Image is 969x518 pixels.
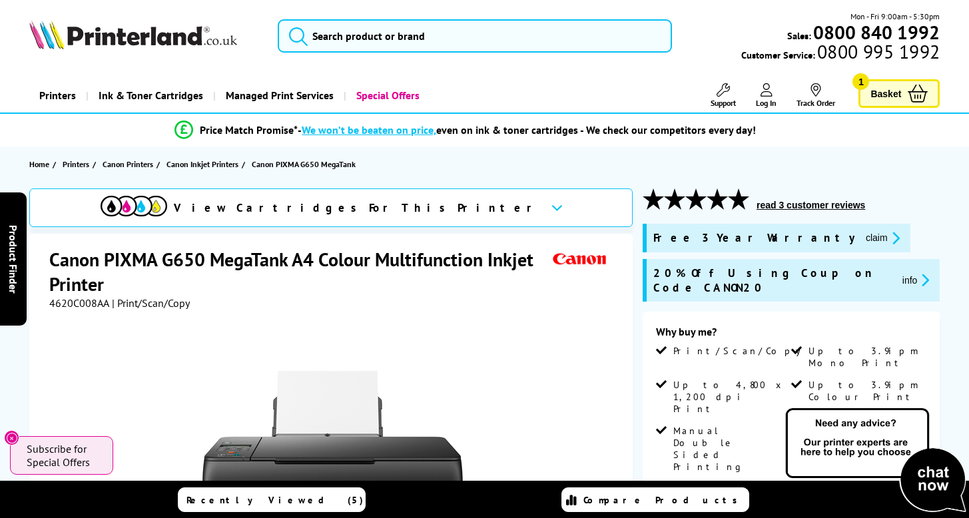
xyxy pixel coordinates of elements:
[302,123,436,136] span: We won’t be beaten on price,
[252,157,356,171] span: Canon PIXMA G650 MegaTank
[797,83,835,108] a: Track Order
[99,79,203,113] span: Ink & Toner Cartridges
[741,45,940,61] span: Customer Service:
[86,79,213,113] a: Ink & Toner Cartridges
[101,196,167,216] img: View Cartridges
[811,26,940,39] a: 0800 840 1992
[213,79,344,113] a: Managed Print Services
[49,247,549,296] h1: Canon PIXMA G650 MegaTank A4 Colour Multifunction Inkjet Printer
[112,296,190,310] span: | Print/Scan/Copy
[4,430,19,445] button: Close
[63,157,89,171] span: Printers
[186,494,364,506] span: Recently Viewed (5)
[756,98,777,108] span: Log In
[549,247,611,272] img: Canon
[753,199,869,211] button: read 3 customer reviews
[27,442,100,469] span: Subscribe for Special Offers
[49,296,109,310] span: 4620C008AA
[583,494,745,506] span: Compare Products
[278,19,672,53] input: Search product or brand
[653,266,892,295] span: 20% Off Using Coupon Code CANON20
[711,83,736,108] a: Support
[850,10,940,23] span: Mon - Fri 9:00am - 5:30pm
[656,325,926,345] div: Why buy me?
[808,379,924,403] span: Up to 3.9ipm Colour Print
[103,157,153,171] span: Canon Printers
[870,85,901,103] span: Basket
[29,20,262,52] a: Printerland Logo
[29,157,53,171] a: Home
[166,157,238,171] span: Canon Inkjet Printers
[166,157,242,171] a: Canon Inkjet Printers
[200,123,298,136] span: Price Match Promise*
[174,200,540,215] span: View Cartridges For This Printer
[815,45,940,58] span: 0800 995 1992
[561,487,749,512] a: Compare Products
[29,20,237,49] img: Printerland Logo
[756,83,777,108] a: Log In
[298,123,756,136] div: - even on ink & toner cartridges - We check our competitors every day!
[808,345,924,369] span: Up to 3.9ipm Mono Print
[787,29,811,42] span: Sales:
[29,157,49,171] span: Home
[252,157,359,171] a: Canon PIXMA G650 MegaTank
[653,230,855,246] span: Free 3 Year Warranty
[852,73,869,90] span: 1
[63,157,93,171] a: Printers
[858,79,940,108] a: Basket 1
[673,345,810,357] span: Print/Scan/Copy
[673,425,789,473] span: Manual Double Sided Printing
[344,79,430,113] a: Special Offers
[673,379,789,415] span: Up to 4,800 x 1,200 dpi Print
[7,225,20,294] span: Product Finder
[898,272,934,288] button: promo-description
[862,230,904,246] button: promo-description
[711,98,736,108] span: Support
[7,119,924,142] li: modal_Promise
[813,20,940,45] b: 0800 840 1992
[29,79,86,113] a: Printers
[783,406,969,515] img: Open Live Chat window
[178,487,366,512] a: Recently Viewed (5)
[103,157,157,171] a: Canon Printers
